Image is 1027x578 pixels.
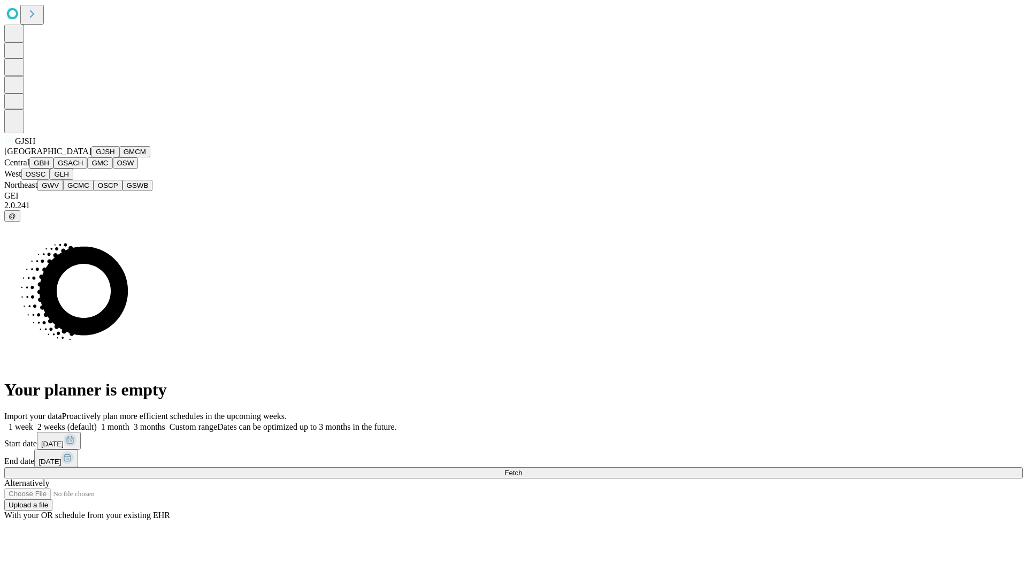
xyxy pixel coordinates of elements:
[504,469,522,477] span: Fetch
[4,158,29,167] span: Central
[87,157,112,169] button: GMC
[122,180,153,191] button: GSWB
[4,412,62,421] span: Import your data
[134,422,165,431] span: 3 months
[217,422,396,431] span: Dates can be optimized up to 3 months in the future.
[29,157,53,169] button: GBH
[63,180,94,191] button: GCMC
[4,380,1023,400] h1: Your planner is empty
[37,180,63,191] button: GWV
[119,146,150,157] button: GMCM
[62,412,287,421] span: Proactively plan more efficient schedules in the upcoming weeks.
[4,478,49,488] span: Alternatively
[53,157,87,169] button: GSACH
[4,467,1023,478] button: Fetch
[9,212,16,220] span: @
[4,169,21,178] span: West
[4,210,20,222] button: @
[4,147,91,156] span: [GEOGRAPHIC_DATA]
[4,191,1023,201] div: GEI
[4,450,1023,467] div: End date
[4,201,1023,210] div: 2.0.241
[4,499,52,511] button: Upload a file
[113,157,139,169] button: OSW
[170,422,217,431] span: Custom range
[101,422,129,431] span: 1 month
[4,180,37,189] span: Northeast
[4,432,1023,450] div: Start date
[37,422,97,431] span: 2 weeks (default)
[50,169,73,180] button: GLH
[4,511,170,520] span: With your OR schedule from your existing EHR
[37,432,81,450] button: [DATE]
[21,169,50,180] button: OSSC
[91,146,119,157] button: GJSH
[15,136,35,146] span: GJSH
[39,458,61,466] span: [DATE]
[34,450,78,467] button: [DATE]
[94,180,122,191] button: OSCP
[9,422,33,431] span: 1 week
[41,440,64,448] span: [DATE]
